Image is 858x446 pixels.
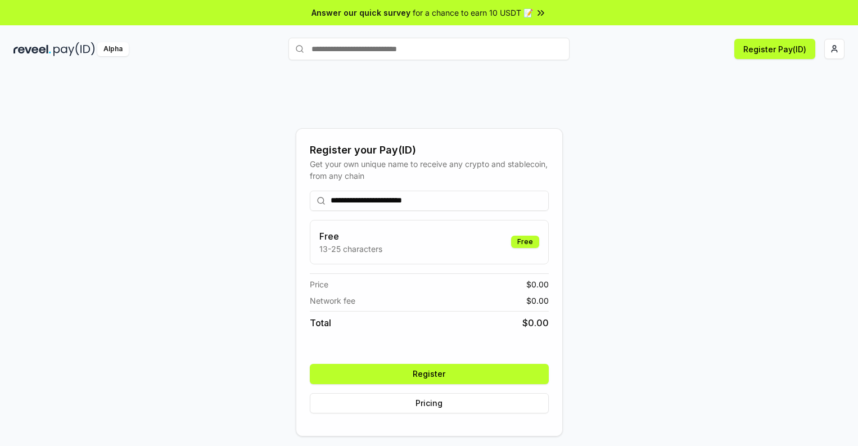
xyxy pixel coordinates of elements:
[413,7,533,19] span: for a chance to earn 10 USDT 📝
[310,364,549,384] button: Register
[526,278,549,290] span: $ 0.00
[319,229,382,243] h3: Free
[522,316,549,330] span: $ 0.00
[13,42,51,56] img: reveel_dark
[310,278,328,290] span: Price
[734,39,815,59] button: Register Pay(ID)
[310,142,549,158] div: Register your Pay(ID)
[310,393,549,413] button: Pricing
[526,295,549,307] span: $ 0.00
[511,236,539,248] div: Free
[310,158,549,182] div: Get your own unique name to receive any crypto and stablecoin, from any chain
[53,42,95,56] img: pay_id
[310,295,355,307] span: Network fee
[319,243,382,255] p: 13-25 characters
[97,42,129,56] div: Alpha
[310,316,331,330] span: Total
[311,7,410,19] span: Answer our quick survey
